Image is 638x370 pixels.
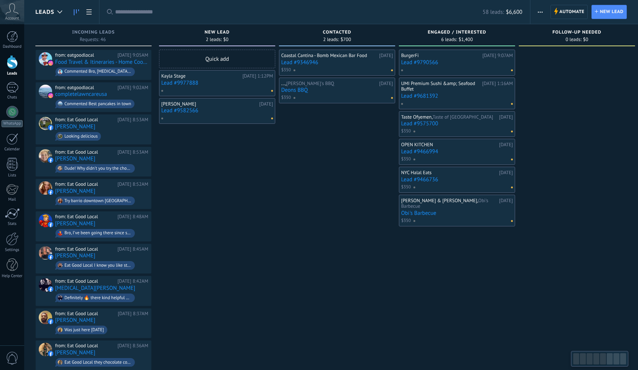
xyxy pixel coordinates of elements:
[401,184,411,191] span: $350
[401,114,497,120] div: Taste Ofyemen,
[1,248,23,253] div: Settings
[64,360,131,365] div: Eat Good Local they chocolate covered strawberry French toast is CRAZY!
[323,30,351,35] span: Contacted
[401,142,497,148] div: OPEN KITCHEN
[55,91,107,97] a: completelawncareusa
[39,246,52,260] div: Autumn Kabzinski
[271,90,273,92] span: No todo assigned
[499,170,513,176] div: [DATE]
[48,254,53,260] img: facebook-sm.svg
[428,30,486,35] span: Engaged / Interested
[64,231,131,236] div: Bro, I’ve been going there since she started that place. I’m surprised you did not try the choriz...
[281,67,291,73] span: $350
[55,349,95,356] a: [PERSON_NAME]
[511,69,513,71] span: No todo assigned
[499,114,513,120] div: [DATE]
[401,81,480,92] div: UMI Premium Sushi &amp; Seafood Buffet
[39,85,52,98] div: completelawncareusa
[55,253,95,259] a: [PERSON_NAME]
[379,81,393,87] div: [DATE]
[55,214,115,220] div: from: Eat Good Local
[55,278,115,284] div: from: Eat Good Local
[118,214,148,220] div: [DATE] 8:48AM
[64,327,104,333] div: Was just here [DATE]
[39,30,148,36] div: Incoming leads
[271,117,273,119] span: No todo assigned
[118,117,148,123] div: [DATE] 8:53AM
[379,53,393,59] div: [DATE]
[403,30,511,36] div: Engaged / Interested
[5,16,19,21] span: Account
[39,117,52,130] div: Ruth Wegner Swain
[48,189,53,195] img: facebook-sm.svg
[118,85,148,91] div: [DATE] 9:02AM
[64,69,131,74] div: Commented Bro, [MEDICAL_DATA]!!!
[55,317,95,323] a: [PERSON_NAME]
[401,156,411,163] span: $350
[118,149,148,155] div: [DATE] 8:53AM
[340,37,351,42] span: $700
[161,107,273,114] a: Lead #9582566
[1,44,23,49] div: Dashboard
[118,311,148,317] div: [DATE] 8:37AM
[1,147,23,152] div: Calendar
[161,73,241,79] div: Kayla Stage
[591,5,627,19] a: New lead
[401,53,480,59] div: BurgerFi
[499,142,513,148] div: [DATE]
[223,37,228,42] span: $0
[118,343,148,349] div: [DATE] 8:36AM
[242,73,273,79] div: [DATE] 1:12PM
[118,181,148,187] div: [DATE] 8:52AM
[48,60,53,66] img: instagram.svg
[118,246,148,252] div: [DATE] 8:45AM
[55,52,115,58] div: from: eatgoodlocal
[401,59,513,66] a: Lead #9790566
[39,278,52,292] div: Nikita Rey
[432,114,493,120] span: Taste of [GEOGRAPHIC_DATA]
[55,246,115,252] div: from: Eat Good Local
[1,197,23,202] div: Mail
[39,311,52,324] div: Ashton Sanders
[391,97,393,99] span: No todo assigned
[55,285,135,291] a: [MEDICAL_DATA][PERSON_NAME]
[48,157,53,163] img: facebook-sm.svg
[1,95,23,100] div: Chats
[281,53,377,59] div: Coastal Cantina - Bomb Mexican Bar Food
[458,37,473,42] span: $1,400
[283,30,391,36] div: Contacted
[55,343,115,349] div: from: Eat Good Local
[64,295,131,301] div: Definitely 🔥 there kind helpful and price is deff good love them
[552,30,602,35] span: Follow-Up Needed
[286,80,334,87] span: [PERSON_NAME]'s BBQ
[48,93,53,98] img: instagram.svg
[511,103,513,105] span: No todo assigned
[39,181,52,195] div: Jacquelyn Cantrell
[281,59,393,66] a: Lead #9346946
[391,69,393,71] span: No todo assigned
[566,37,582,42] span: 0 leads:
[483,9,504,16] span: 58 leads:
[281,94,291,101] span: $350
[55,85,115,91] div: from: eatgoodlocal
[35,9,54,16] span: Leads
[511,159,513,160] span: No todo assigned
[55,117,115,123] div: from: Eat Good Local
[401,217,411,224] span: $350
[64,101,131,107] div: Commented Best pancakes in town
[401,198,497,209] div: [PERSON_NAME] & [PERSON_NAME],
[511,186,513,188] span: No todo assigned
[1,274,23,279] div: Help Center
[1,120,23,127] div: WhatsApp
[39,214,52,227] div: Luis Daniel
[48,125,53,130] img: facebook-sm.svg
[55,181,115,187] div: from: Eat Good Local
[401,93,513,99] a: Lead #9681392
[511,220,513,222] span: No todo assigned
[1,222,23,226] div: Stats
[55,123,95,130] a: [PERSON_NAME]
[204,30,229,35] span: New Lead
[159,50,275,68] div: Quick add
[401,176,513,183] a: Lead #9466736
[550,5,588,19] a: Automate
